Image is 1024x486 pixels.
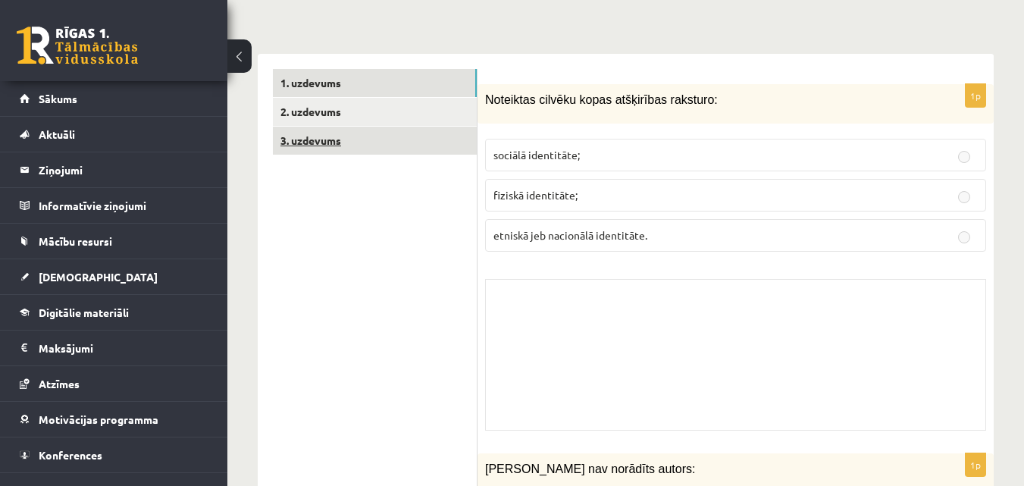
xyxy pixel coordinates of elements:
a: Atzīmes [20,366,208,401]
span: Digitālie materiāli [39,306,129,319]
legend: Informatīvie ziņojumi [39,188,208,223]
a: [DEMOGRAPHIC_DATA] [20,259,208,294]
span: [DEMOGRAPHIC_DATA] [39,270,158,284]
input: sociālā identitāte; [958,151,970,163]
a: Digitālie materiāli [20,295,208,330]
legend: Maksājumi [39,331,208,365]
span: Konferences [39,448,102,462]
span: sociālā identitāte; [493,148,580,161]
span: Aktuāli [39,127,75,141]
a: Sākums [20,81,208,116]
a: Motivācijas programma [20,402,208,437]
a: 2. uzdevums [273,98,477,126]
span: Sākums [39,92,77,105]
a: Mācību resursi [20,224,208,259]
a: Aktuāli [20,117,208,152]
a: Ziņojumi [20,152,208,187]
span: Noteiktas cilvēku kopas atšķirības raksturo: [485,93,718,106]
span: Motivācijas programma [39,412,158,426]
span: etniskā jeb nacionālā identitāte. [493,228,647,242]
span: [PERSON_NAME] nav norādīts autors: [485,462,695,475]
a: Konferences [20,437,208,472]
p: 1p [965,83,986,108]
span: Atzīmes [39,377,80,390]
a: Informatīvie ziņojumi [20,188,208,223]
a: 1. uzdevums [273,69,477,97]
input: fiziskā identitāte; [958,191,970,203]
a: Rīgas 1. Tālmācības vidusskola [17,27,138,64]
input: etniskā jeb nacionālā identitāte. [958,231,970,243]
span: Mācību resursi [39,234,112,248]
a: 3. uzdevums [273,127,477,155]
span: fiziskā identitāte; [493,188,578,202]
a: Maksājumi [20,331,208,365]
p: 1p [965,453,986,477]
legend: Ziņojumi [39,152,208,187]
